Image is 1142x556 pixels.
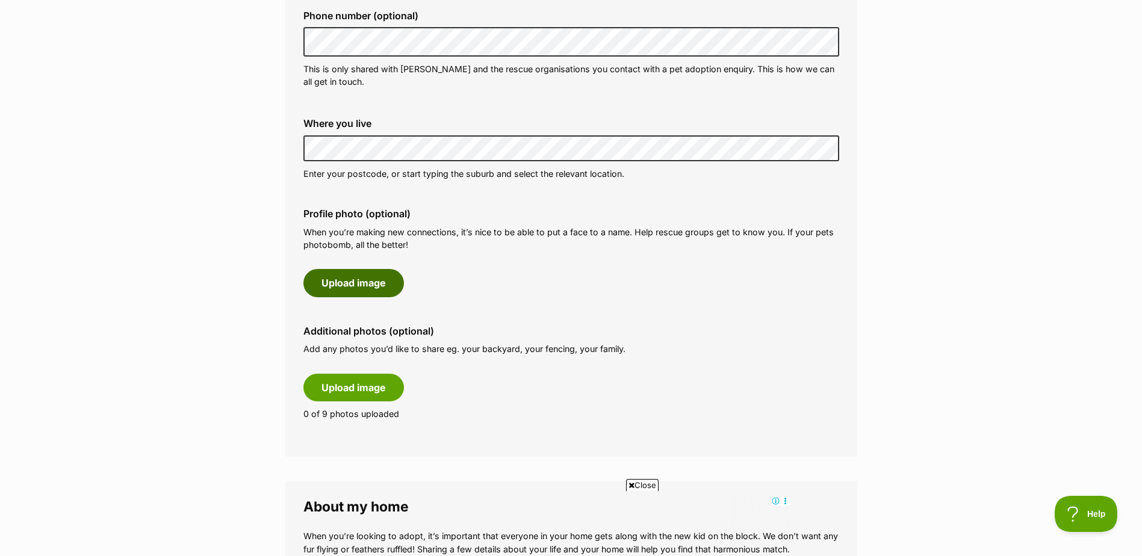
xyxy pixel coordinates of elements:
[303,226,839,252] p: When you’re making new connections, it’s nice to be able to put a face to a name. Help rescue gro...
[303,167,839,180] p: Enter your postcode, or start typing the suburb and select the relevant location.
[303,118,839,129] label: Where you live
[303,374,404,401] button: Upload image
[303,342,839,355] p: Add any photos you’d like to share eg. your backyard, your fencing, your family.
[1055,496,1118,532] iframe: Help Scout Beacon - Open
[303,269,404,297] button: Upload image
[303,530,839,555] p: When you’re looking to adopt, it’s important that everyone in your home gets along with the new k...
[626,479,659,491] span: Close
[352,496,790,550] iframe: Advertisement
[303,208,839,219] label: Profile photo (optional)
[303,10,839,21] label: Phone number (optional)
[303,499,839,514] legend: About my home
[303,326,839,336] label: Additional photos (optional)
[303,407,839,420] p: 0 of 9 photos uploaded
[303,63,839,88] p: This is only shared with [PERSON_NAME] and the rescue organisations you contact with a pet adopti...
